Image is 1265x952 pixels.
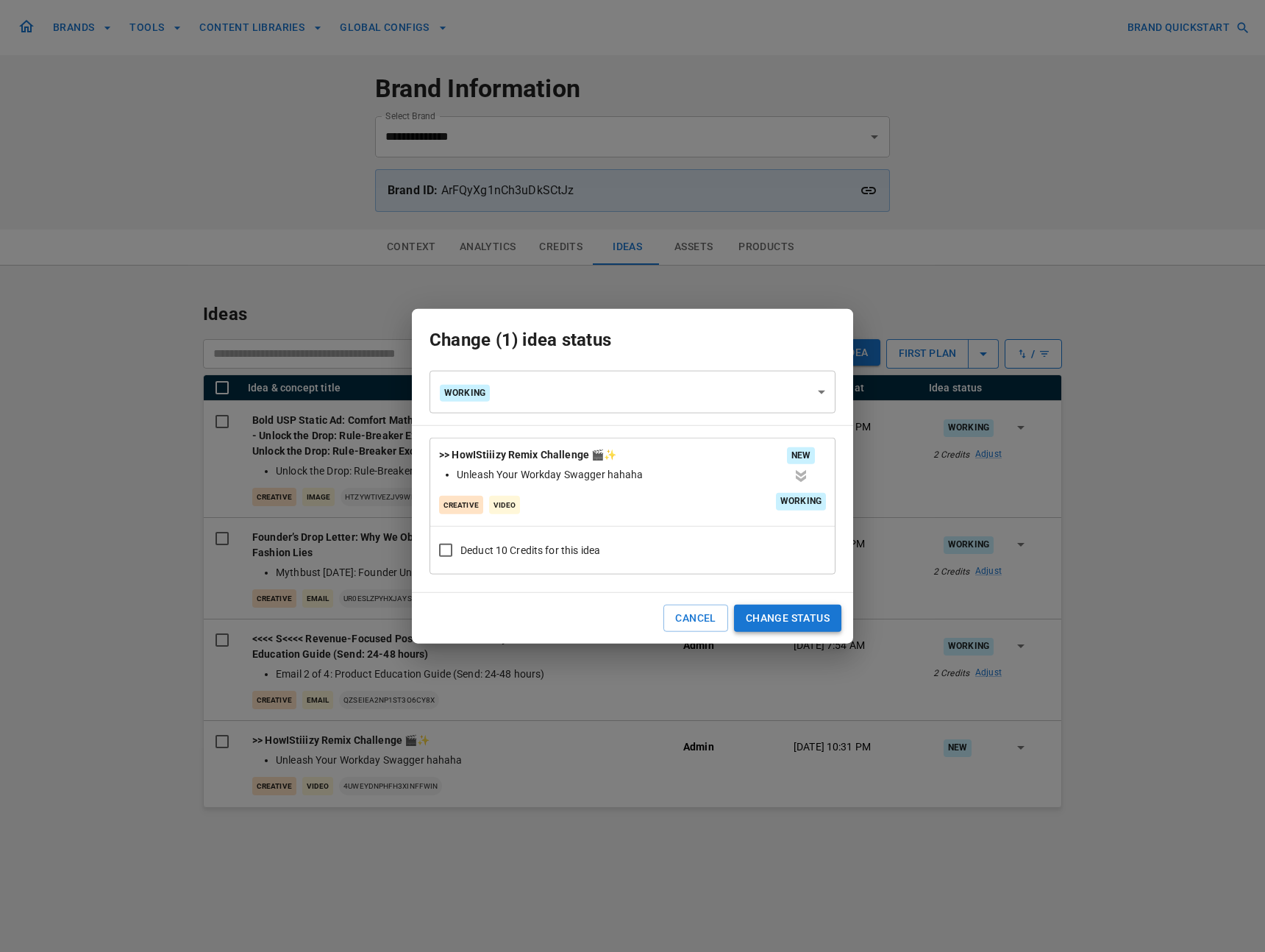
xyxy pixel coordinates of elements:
[663,605,727,632] button: Cancel
[440,384,490,401] div: Working
[457,467,644,483] li: Unleash Your Workday Swagger hahaha
[460,542,600,558] span: Deduct 10 Credits for this idea
[734,605,841,632] button: Change Status
[439,496,483,514] p: creative
[489,496,520,514] p: Video
[776,493,826,510] div: Working
[439,447,649,463] p: >> HowIStiiizy Remix Challenge 🎬✨
[787,447,815,464] div: New
[430,327,835,353] p: Change ( 1 ) idea status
